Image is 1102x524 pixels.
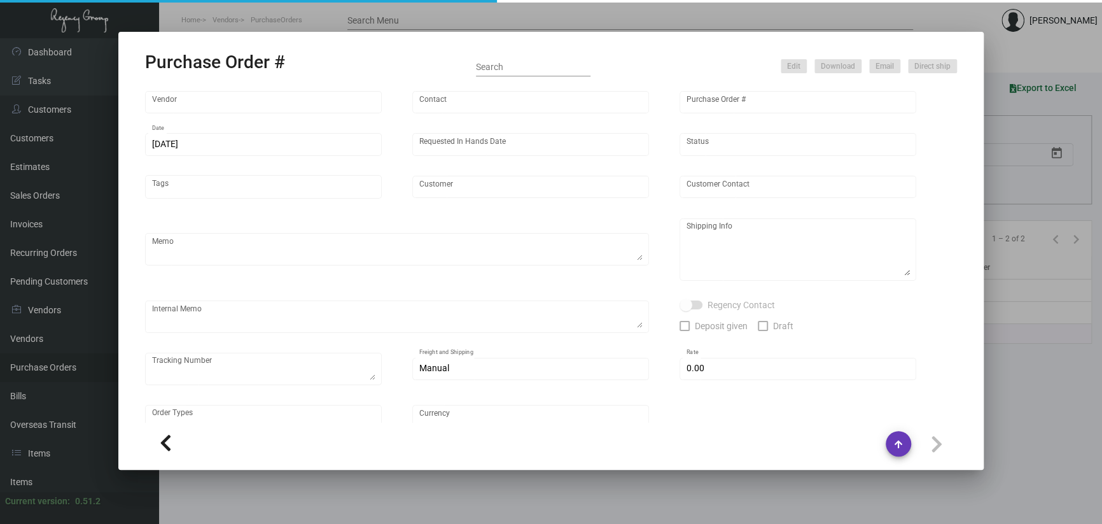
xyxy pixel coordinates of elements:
span: Direct ship [914,61,951,72]
button: Direct ship [908,59,957,73]
span: Email [875,61,894,72]
span: Deposit given [695,318,748,334]
span: Download [821,61,855,72]
div: 0.51.2 [75,495,101,508]
span: Draft [773,318,793,334]
div: Current version: [5,495,70,508]
h2: Purchase Order # [145,52,285,73]
span: Manual [419,363,449,373]
span: Regency Contact [708,297,775,313]
span: Edit [787,61,800,72]
button: Edit [781,59,807,73]
button: Email [869,59,900,73]
button: Download [814,59,861,73]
